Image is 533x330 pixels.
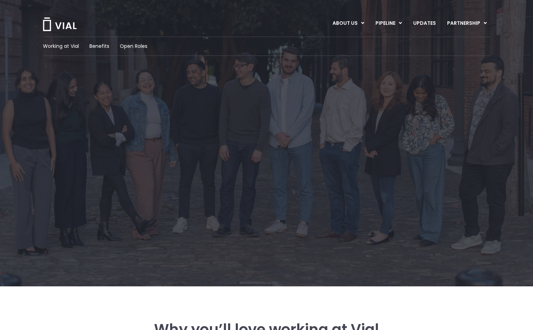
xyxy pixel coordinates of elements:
[43,43,79,50] a: Working at Vial
[441,17,492,29] a: PARTNERSHIPMenu Toggle
[327,17,370,29] a: ABOUT USMenu Toggle
[89,43,109,50] a: Benefits
[120,43,147,50] a: Open Roles
[42,17,77,31] img: Vial Logo
[408,17,441,29] a: UPDATES
[370,17,407,29] a: PIPELINEMenu Toggle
